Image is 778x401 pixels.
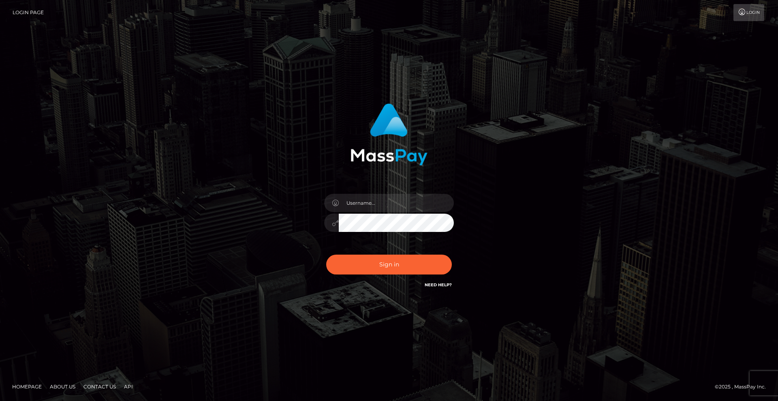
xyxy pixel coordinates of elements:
[9,380,45,393] a: Homepage
[425,282,452,287] a: Need Help?
[339,194,454,212] input: Username...
[47,380,79,393] a: About Us
[80,380,119,393] a: Contact Us
[715,382,772,391] div: © 2025 , MassPay Inc.
[121,380,136,393] a: API
[13,4,44,21] a: Login Page
[326,255,452,274] button: Sign in
[733,4,764,21] a: Login
[351,103,427,165] img: MassPay Login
